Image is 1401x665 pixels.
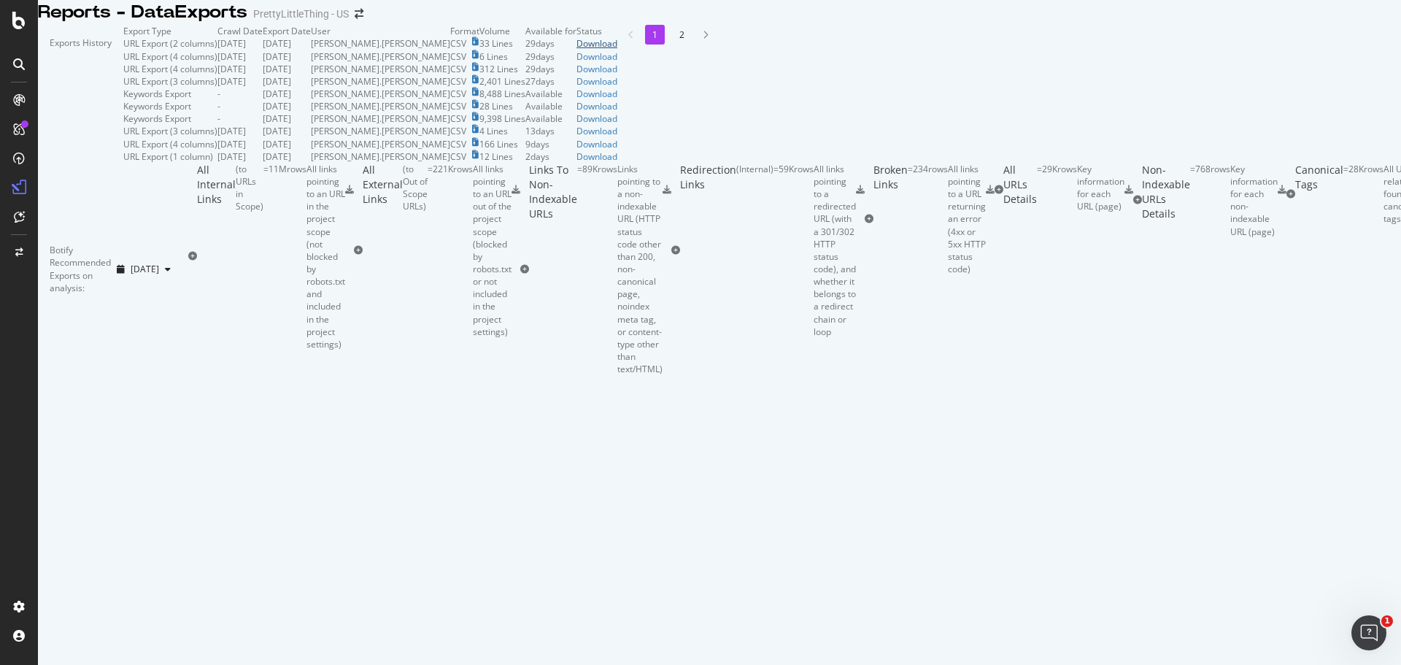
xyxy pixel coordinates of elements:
[50,244,111,294] div: Botify Recommended Exports on analysis:
[736,163,773,338] div: ( Internal )
[306,163,345,350] div: All links pointing to an URL in the project scope (not blocked by robots.txt and included in the ...
[576,63,617,75] a: Download
[263,150,311,163] td: [DATE]
[311,50,450,63] td: [PERSON_NAME].[PERSON_NAME]
[217,75,263,88] td: [DATE]
[123,125,217,137] div: URL Export (3 columns)
[123,100,191,112] div: Keywords Export
[450,150,466,163] div: CSV
[311,125,450,137] td: [PERSON_NAME].[PERSON_NAME]
[1351,615,1386,650] iframe: Intercom live chat
[403,163,428,338] div: ( to Out of Scope URLs )
[577,163,617,375] div: = 89K rows
[263,138,311,150] td: [DATE]
[1124,185,1133,194] div: csv-export
[576,50,617,63] a: Download
[263,75,311,88] td: [DATE]
[856,185,865,194] div: csv-export
[525,112,576,125] div: Available
[217,88,263,100] td: -
[263,125,311,137] td: [DATE]
[986,185,995,194] div: csv-export
[217,112,263,125] td: -
[525,50,576,63] td: 29 days
[576,112,617,125] a: Download
[576,138,617,150] a: Download
[479,50,525,63] td: 6 Lines
[311,75,450,88] td: [PERSON_NAME].[PERSON_NAME]
[450,88,466,100] div: CSV
[576,100,617,112] a: Download
[123,112,191,125] div: Keywords Export
[479,100,525,112] td: 28 Lines
[123,88,191,100] div: Keywords Export
[311,63,450,75] td: [PERSON_NAME].[PERSON_NAME]
[123,50,217,63] div: URL Export (4 columns)
[428,163,473,338] div: = 221K rows
[217,50,263,63] td: [DATE]
[773,163,814,338] div: = 59K rows
[525,125,576,137] td: 13 days
[576,88,617,100] div: Download
[617,163,663,375] div: Links pointing to a non-indexable URL (HTTP status code other than 200, non-canonical page, noind...
[525,150,576,163] td: 2 days
[311,112,450,125] td: [PERSON_NAME].[PERSON_NAME]
[908,163,948,275] div: = 234 rows
[525,88,576,100] div: Available
[479,37,525,50] td: 33 Lines
[123,25,217,37] td: Export Type
[576,125,617,137] a: Download
[217,63,263,75] td: [DATE]
[263,63,311,75] td: [DATE]
[814,163,856,338] div: All links pointing to a redirected URL (with a 301/302 HTTP status code), and whether it belongs ...
[311,25,450,37] td: User
[1230,163,1278,238] div: Key information for each non-indexable URL (page)
[253,7,349,21] div: PrettyLittleThing - US
[123,37,217,50] div: URL Export (2 columns)
[1190,163,1230,238] div: = 768 rows
[1037,163,1077,218] div: = 29K rows
[525,100,576,112] div: Available
[479,25,525,37] td: Volume
[263,25,311,37] td: Export Date
[529,163,577,375] div: Links To Non-Indexable URLs
[479,138,525,150] td: 166 Lines
[217,100,263,112] td: -
[479,75,525,88] td: 2,401 Lines
[311,37,450,50] td: [PERSON_NAME].[PERSON_NAME]
[1381,615,1393,627] span: 1
[1077,163,1124,213] div: Key information for each URL (page)
[645,25,665,45] li: 1
[479,88,525,100] td: 8,488 Lines
[450,100,466,112] div: CSV
[525,75,576,88] td: 27 days
[450,37,466,50] div: CSV
[123,150,213,163] div: URL Export (1 column)
[1278,185,1286,194] div: csv-export
[311,88,450,100] td: [PERSON_NAME].[PERSON_NAME]
[217,138,263,150] td: [DATE]
[217,150,263,163] td: [DATE]
[1142,163,1190,238] div: Non-Indexable URLs Details
[355,9,363,19] div: arrow-right-arrow-left
[263,163,306,350] div: = 11M rows
[873,163,908,275] div: Broken Links
[450,138,466,150] div: CSV
[576,37,617,50] a: Download
[263,37,311,50] td: [DATE]
[50,36,112,151] div: Exports History
[450,75,466,88] div: CSV
[1295,163,1343,226] div: Canonical Tags
[479,125,525,137] td: 4 Lines
[525,63,576,75] td: 29 days
[1343,163,1383,226] div: = 28K rows
[263,100,311,112] td: [DATE]
[197,163,236,350] div: All Internal Links
[123,75,217,88] div: URL Export (3 columns)
[123,138,217,150] div: URL Export (4 columns)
